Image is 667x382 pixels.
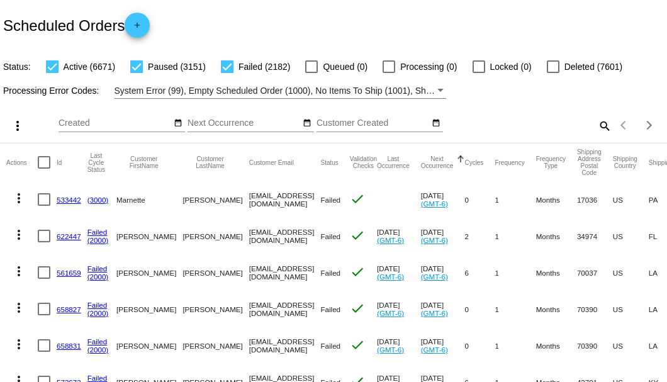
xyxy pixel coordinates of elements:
span: Failed [320,196,340,204]
a: 533442 [57,196,81,204]
span: Failed [320,269,340,277]
a: Failed [87,337,108,345]
mat-cell: Marnette [116,181,182,218]
mat-icon: more_vert [10,118,25,133]
mat-cell: Months [536,218,577,254]
span: Paused (3151) [148,59,206,74]
mat-icon: search [597,116,612,135]
span: Active (6671) [64,59,115,74]
a: Failed [87,264,108,272]
input: Created [59,118,172,128]
mat-header-cell: Actions [6,143,38,181]
button: Previous page [612,113,637,138]
a: 622447 [57,232,81,240]
mat-icon: more_vert [11,264,26,279]
a: (GMT-6) [377,309,404,317]
a: 561659 [57,269,81,277]
mat-cell: [EMAIL_ADDRESS][DOMAIN_NAME] [249,254,321,291]
button: Change sorting for CustomerEmail [249,159,294,166]
mat-cell: 2 [464,218,495,254]
mat-cell: US [613,291,649,327]
mat-cell: 6 [464,254,495,291]
mat-cell: [EMAIL_ADDRESS][DOMAIN_NAME] [249,327,321,364]
mat-cell: [PERSON_NAME] [116,291,182,327]
mat-cell: 70037 [577,254,613,291]
button: Change sorting for ShippingPostcode [577,149,602,176]
a: Failed [87,374,108,382]
mat-cell: [DATE] [377,218,421,254]
mat-cell: 1 [495,254,535,291]
mat-cell: US [613,181,649,218]
mat-icon: more_vert [11,300,26,315]
span: Failed (2182) [238,59,291,74]
mat-cell: 0 [464,327,495,364]
button: Change sorting for CustomerFirstName [116,155,171,169]
mat-cell: [DATE] [377,291,421,327]
mat-cell: Months [536,181,577,218]
mat-cell: Months [536,254,577,291]
mat-cell: [PERSON_NAME] [182,291,249,327]
mat-cell: 34974 [577,218,613,254]
button: Change sorting for CustomerLastName [182,155,237,169]
span: Queued (0) [323,59,367,74]
mat-cell: Months [536,291,577,327]
mat-icon: check [350,264,365,279]
span: Failed [320,305,340,313]
mat-icon: date_range [174,118,182,128]
mat-cell: 1 [495,181,535,218]
a: (GMT-6) [377,345,404,354]
mat-cell: [PERSON_NAME] [116,327,182,364]
span: Deleted (7601) [564,59,623,74]
span: Status: [3,62,31,72]
mat-cell: 70390 [577,327,613,364]
mat-icon: add [130,21,145,36]
mat-icon: date_range [303,118,311,128]
button: Change sorting for Status [320,159,338,166]
mat-cell: [DATE] [377,254,421,291]
button: Change sorting for LastProcessingCycleId [87,152,105,173]
input: Customer Created [317,118,430,128]
mat-cell: [PERSON_NAME] [182,218,249,254]
span: Processing (0) [400,59,457,74]
a: (2000) [87,309,109,317]
a: (GMT-6) [421,236,448,244]
mat-cell: 0 [464,291,495,327]
mat-cell: US [613,218,649,254]
button: Next page [637,113,662,138]
mat-cell: [PERSON_NAME] [182,254,249,291]
a: (GMT-6) [421,345,448,354]
a: (GMT-6) [421,272,448,281]
mat-cell: [PERSON_NAME] [116,254,182,291]
button: Change sorting for NextOccurrenceUtc [421,155,454,169]
a: (GMT-6) [377,272,404,281]
a: (2000) [87,272,109,281]
mat-cell: [DATE] [421,327,465,364]
mat-icon: date_range [432,118,440,128]
mat-cell: [DATE] [421,181,465,218]
mat-cell: [DATE] [421,218,465,254]
a: (2000) [87,345,109,354]
mat-cell: [EMAIL_ADDRESS][DOMAIN_NAME] [249,181,321,218]
mat-cell: Months [536,327,577,364]
mat-cell: [PERSON_NAME] [182,181,249,218]
mat-icon: check [350,337,365,352]
mat-icon: check [350,228,365,243]
a: (3000) [87,196,109,204]
mat-cell: 17036 [577,181,613,218]
button: Change sorting for Cycles [464,159,483,166]
a: Failed [87,228,108,236]
mat-cell: [EMAIL_ADDRESS][DOMAIN_NAME] [249,218,321,254]
mat-icon: check [350,191,365,206]
mat-cell: [EMAIL_ADDRESS][DOMAIN_NAME] [249,291,321,327]
span: Failed [320,342,340,350]
a: Failed [87,301,108,309]
a: (GMT-6) [377,236,404,244]
button: Change sorting for Frequency [495,159,524,166]
button: Change sorting for LastOccurrenceUtc [377,155,410,169]
mat-cell: [DATE] [421,291,465,327]
mat-icon: more_vert [11,227,26,242]
mat-cell: 1 [495,291,535,327]
mat-cell: [DATE] [377,327,421,364]
a: (2000) [87,236,109,244]
a: (GMT-6) [421,309,448,317]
